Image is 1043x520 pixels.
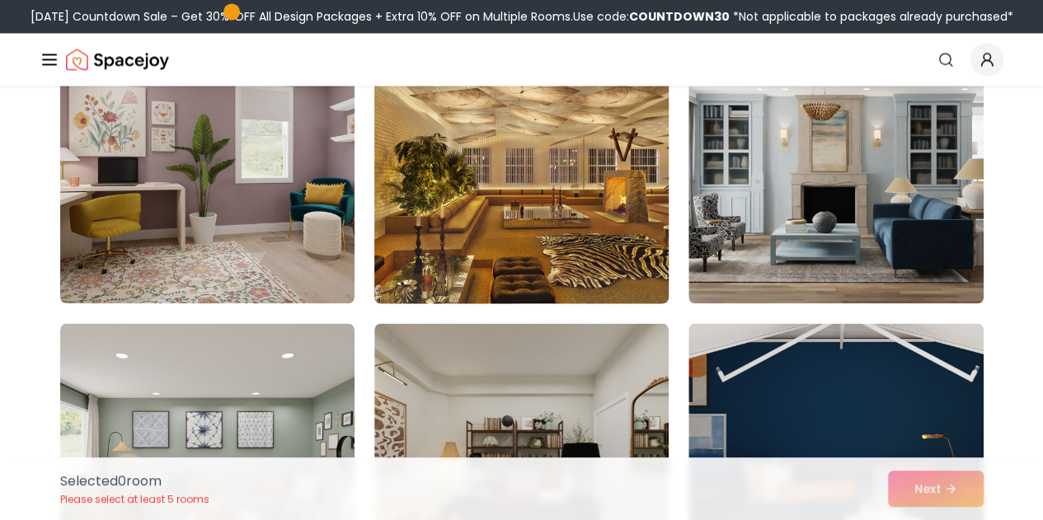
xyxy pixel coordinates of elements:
img: Room room-15 [688,40,983,303]
div: [DATE] Countdown Sale – Get 30% OFF All Design Packages + Extra 10% OFF on Multiple Rooms. [31,8,1013,25]
nav: Global [40,33,1003,86]
p: Selected 0 room [60,471,209,491]
span: Use code: [573,8,730,25]
p: Please select at least 5 rooms [60,493,209,506]
span: *Not applicable to packages already purchased* [730,8,1013,25]
a: Spacejoy [66,43,169,76]
img: Room room-14 [367,33,676,310]
img: Spacejoy Logo [66,43,169,76]
b: COUNTDOWN30 [629,8,730,25]
img: Room room-13 [60,40,355,303]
